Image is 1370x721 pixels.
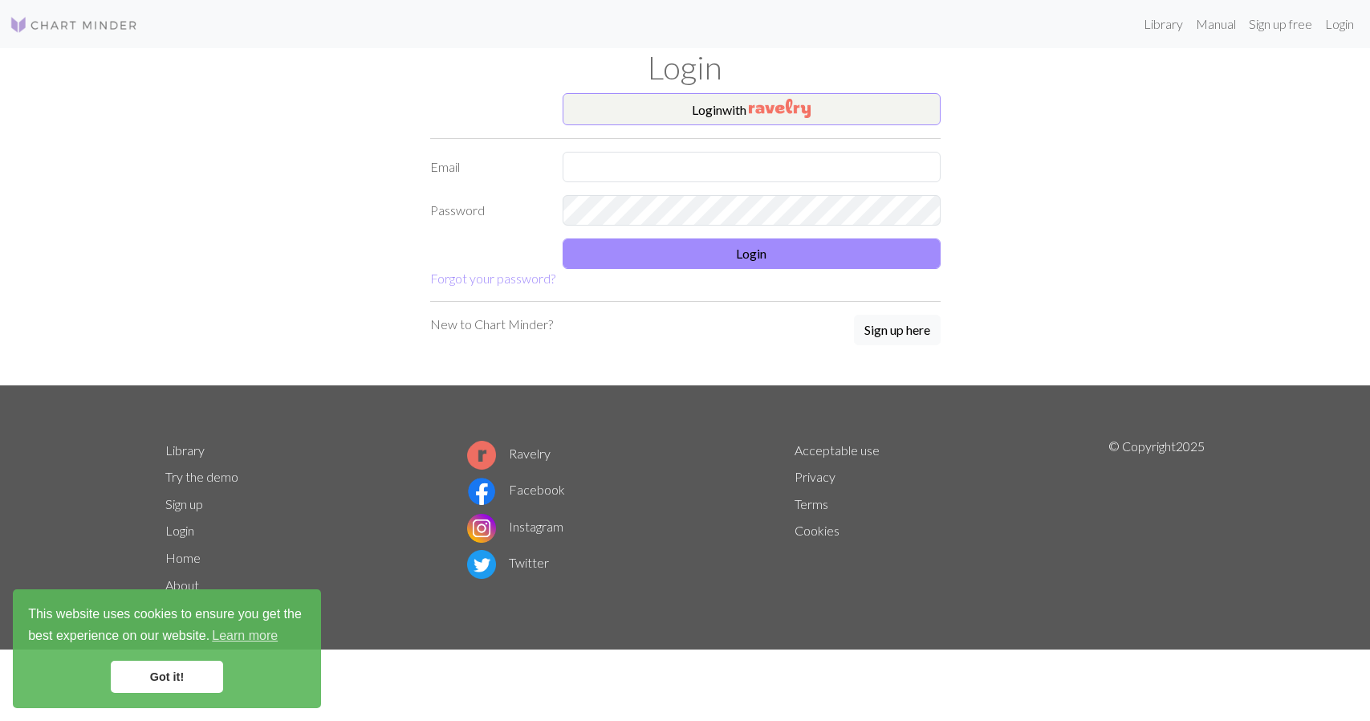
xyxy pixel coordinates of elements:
a: Library [165,442,205,458]
a: Privacy [795,469,835,484]
label: Password [421,195,553,226]
a: Terms [795,496,828,511]
img: Ravelry [749,99,811,118]
span: This website uses cookies to ensure you get the best experience on our website. [28,605,306,648]
button: Loginwith [563,93,941,125]
a: Sign up here [854,315,941,347]
a: Sign up free [1242,8,1319,40]
a: Twitter [467,555,549,570]
a: About [165,577,199,593]
a: Login [1319,8,1360,40]
div: cookieconsent [13,589,321,708]
a: Library [1137,8,1189,40]
a: learn more about cookies [209,624,280,648]
a: Acceptable use [795,442,880,458]
button: Login [563,238,941,269]
img: Facebook logo [467,477,496,506]
a: Sign up [165,496,203,511]
a: Instagram [467,519,563,534]
a: Login [165,523,194,538]
h1: Login [156,48,1215,87]
img: Twitter logo [467,550,496,579]
a: Home [165,550,201,565]
a: Forgot your password? [430,271,555,286]
a: Facebook [467,482,565,497]
img: Logo [10,15,138,35]
a: dismiss cookie message [111,661,223,693]
a: Cookies [795,523,839,538]
a: Try the demo [165,469,238,484]
img: Instagram logo [467,514,496,543]
a: Ravelry [467,446,551,461]
p: © Copyright 2025 [1108,437,1205,599]
button: Sign up here [854,315,941,345]
label: Email [421,152,553,182]
img: Ravelry logo [467,441,496,470]
a: Manual [1189,8,1242,40]
p: New to Chart Minder? [430,315,553,334]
